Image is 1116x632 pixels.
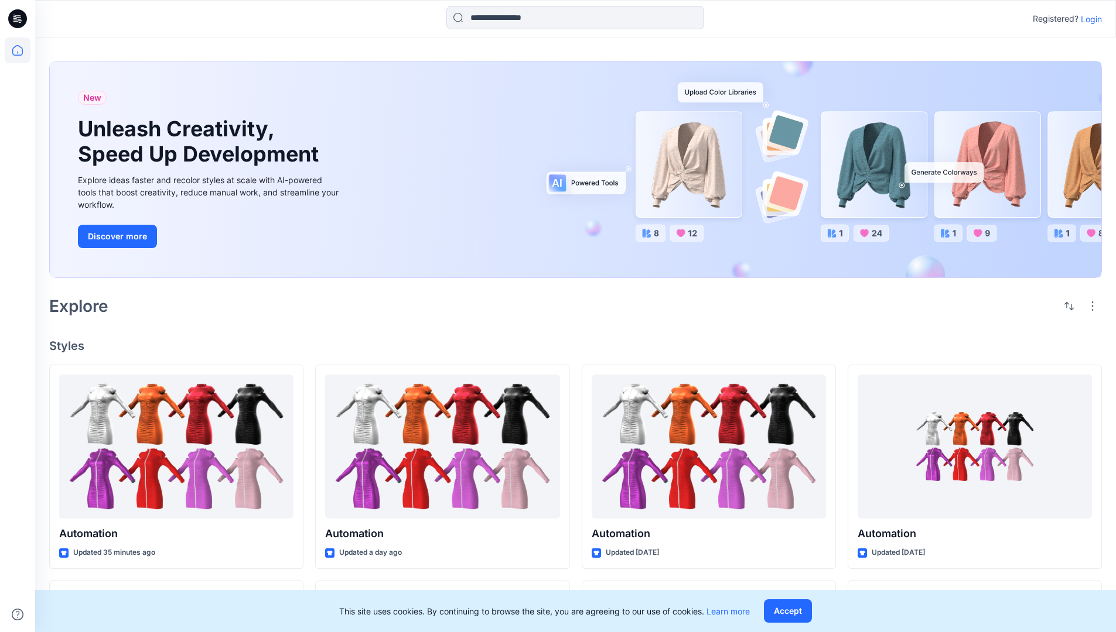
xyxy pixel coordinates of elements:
[1081,13,1102,25] p: Login
[78,225,342,248] a: Discover more
[83,91,101,105] span: New
[1033,12,1079,26] p: Registered?
[325,375,559,519] a: Automation
[78,225,157,248] button: Discover more
[339,547,402,559] p: Updated a day ago
[59,375,293,519] a: Automation
[606,547,659,559] p: Updated [DATE]
[73,547,155,559] p: Updated 35 minutes ago
[707,606,750,616] a: Learn more
[325,525,559,542] p: Automation
[78,174,342,211] div: Explore ideas faster and recolor styles at scale with AI-powered tools that boost creativity, red...
[872,547,925,559] p: Updated [DATE]
[592,525,826,542] p: Automation
[49,297,108,315] h2: Explore
[59,525,293,542] p: Automation
[764,599,812,623] button: Accept
[858,525,1092,542] p: Automation
[339,605,750,617] p: This site uses cookies. By continuing to browse the site, you are agreeing to our use of cookies.
[858,375,1092,519] a: Automation
[592,375,826,519] a: Automation
[49,339,1102,353] h4: Styles
[78,116,324,167] h1: Unleash Creativity, Speed Up Development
